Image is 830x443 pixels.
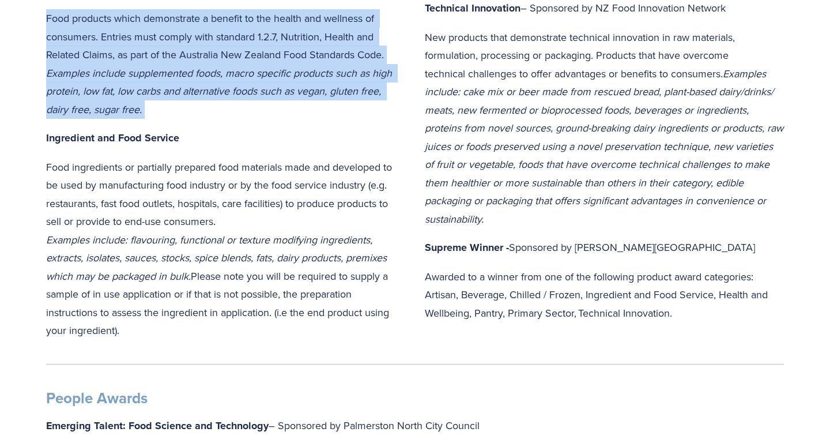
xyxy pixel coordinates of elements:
[46,232,390,283] em: Examples include: flavouring, functional or texture modifying ingredients, extracts, isolates, sa...
[46,9,405,118] p: Food products which demonstrate a benefit to the health and wellness of consumers. Entries must c...
[425,28,784,228] p: New products that demonstrate technical innovation in raw materials, formulation, processing or p...
[425,238,784,257] p: Sponsored by [PERSON_NAME][GEOGRAPHIC_DATA]
[425,240,509,255] strong: Supreme Winner -
[46,387,148,409] strong: People Awards
[425,66,786,226] em: Examples include: cake mix or beer made from rescued bread, plant-based dairy/drinks/ meats, new ...
[425,268,784,322] p: Awarded to a winner from one of the following product award categories: Artisan, Beverage, Chille...
[425,1,520,16] strong: Technical Innovation
[46,158,405,340] p: Food ingredients or partially prepared food materials made and developed to be used by manufactur...
[46,130,179,145] strong: Ingredient and Food Service
[46,418,269,433] strong: Emerging Talent: Food Science and Technology
[46,416,784,436] p: – Sponsored by Palmerston North City Council
[46,66,395,117] em: Examples include supplemented foods, macro specific products such as high protein, low fat, low c...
